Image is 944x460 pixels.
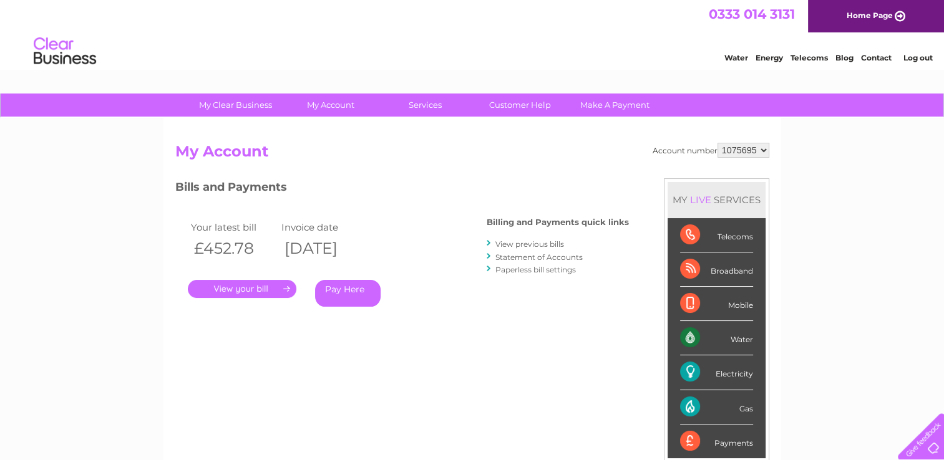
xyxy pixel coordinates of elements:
[188,219,278,236] td: Your latest bill
[315,280,381,307] a: Pay Here
[680,252,753,287] div: Broadband
[756,53,783,62] a: Energy
[835,53,854,62] a: Blog
[184,93,287,117] a: My Clear Business
[175,143,769,166] h2: My Account
[495,239,564,249] a: View previous bills
[374,93,477,117] a: Services
[563,93,666,117] a: Make A Payment
[495,252,583,262] a: Statement of Accounts
[791,53,828,62] a: Telecoms
[278,219,369,236] td: Invoice date
[680,355,753,390] div: Electricity
[487,218,629,227] h4: Billing and Payments quick links
[178,7,767,60] div: Clear Business is a trading name of Verastar Limited (registered in [GEOGRAPHIC_DATA] No. 3667643...
[680,321,753,355] div: Water
[188,280,296,298] a: .
[33,32,97,70] img: logo.png
[680,424,753,458] div: Payments
[709,6,795,22] a: 0333 014 3131
[903,53,932,62] a: Log out
[724,53,748,62] a: Water
[680,218,753,252] div: Telecoms
[188,236,278,261] th: £452.78
[688,194,714,206] div: LIVE
[861,53,892,62] a: Contact
[495,265,576,274] a: Paperless bill settings
[279,93,382,117] a: My Account
[469,93,572,117] a: Customer Help
[653,143,769,158] div: Account number
[680,390,753,424] div: Gas
[680,287,753,321] div: Mobile
[175,178,629,200] h3: Bills and Payments
[278,236,369,261] th: [DATE]
[668,182,766,218] div: MY SERVICES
